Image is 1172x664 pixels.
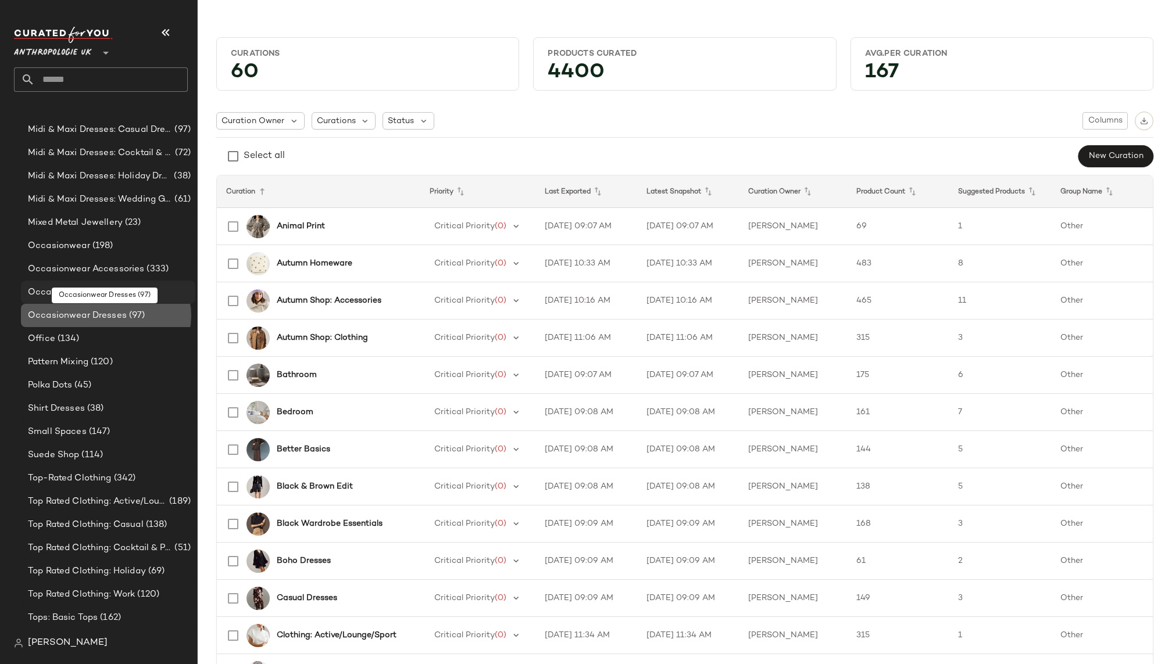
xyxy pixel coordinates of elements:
[28,425,87,439] span: Small Spaces
[28,611,98,624] span: Tops: Basic Tops
[28,309,127,322] span: Occasionwear Dresses
[739,431,846,468] td: [PERSON_NAME]
[949,394,1050,431] td: 7
[1051,394,1153,431] td: Other
[434,222,495,231] span: Critical Priority
[112,472,136,485] span: (342)
[495,408,506,417] span: (0)
[146,565,165,578] span: (69)
[277,220,325,232] b: Animal Print
[637,282,739,320] td: [DATE] 10:16 AM
[28,448,79,462] span: Suede Shop
[535,580,637,617] td: [DATE] 09:09 AM
[1051,505,1153,543] td: Other
[847,175,949,208] th: Product Count
[244,149,285,163] div: Select all
[388,115,414,127] span: Status
[1051,175,1153,208] th: Group Name
[847,617,949,654] td: 315
[246,364,270,387] img: 4527345750011_004_e4
[434,445,495,454] span: Critical Priority
[1140,117,1148,125] img: svg%3e
[949,468,1050,505] td: 5
[847,431,949,468] td: 144
[637,357,739,394] td: [DATE] 09:07 AM
[847,282,949,320] td: 465
[495,557,506,565] span: (0)
[535,431,637,468] td: [DATE] 09:08 AM
[1051,357,1153,394] td: Other
[739,175,846,208] th: Curation Owner
[434,557,495,565] span: Critical Priority
[856,64,1148,85] div: 167
[434,519,495,528] span: Critical Priority
[495,222,506,231] span: (0)
[535,282,637,320] td: [DATE] 10:16 AM
[277,406,313,418] b: Bedroom
[637,394,739,431] td: [DATE] 09:08 AM
[739,357,846,394] td: [PERSON_NAME]
[87,425,110,439] span: (147)
[949,431,1050,468] td: 5
[127,309,145,322] span: (97)
[246,401,270,424] img: 4540G079AA_014_b
[847,357,949,394] td: 175
[495,371,506,379] span: (0)
[1051,543,1153,580] td: Other
[28,588,135,601] span: Top Rated Clothing: Work
[1051,431,1153,468] td: Other
[949,320,1050,357] td: 3
[637,543,739,580] td: [DATE] 09:09 AM
[949,617,1050,654] td: 1
[535,468,637,505] td: [DATE] 09:08 AM
[1051,320,1153,357] td: Other
[28,518,144,532] span: Top Rated Clothing: Casual
[434,333,495,342] span: Critical Priority
[495,333,506,342] span: (0)
[847,505,949,543] td: 168
[495,482,506,491] span: (0)
[739,245,846,282] td: [PERSON_NAME]
[129,286,152,299] span: (174)
[739,282,846,320] td: [PERSON_NAME]
[277,629,396,641] b: Clothing: Active/Lounge/Sport
[847,245,949,282] td: 483
[535,208,637,245] td: [DATE] 09:07 AM
[535,543,637,580] td: [DATE] 09:09 AM
[1088,116,1123,125] span: Columns
[535,245,637,282] td: [DATE] 10:33 AM
[637,580,739,617] td: [DATE] 09:09 AM
[535,617,637,654] td: [DATE] 11:34 AM
[28,239,90,253] span: Occasionwear
[172,123,191,137] span: (97)
[28,170,171,183] span: Midi & Maxi Dresses: Holiday Dresses
[217,175,420,208] th: Curation
[538,64,831,85] div: 4400
[949,543,1050,580] td: 2
[535,320,637,357] td: [DATE] 11:06 AM
[535,175,637,208] th: Last Exported
[221,64,514,85] div: 60
[135,588,159,601] span: (120)
[949,505,1050,543] td: 3
[434,594,495,602] span: Critical Priority
[495,631,506,640] span: (0)
[28,402,85,415] span: Shirt Dresses
[277,555,331,567] b: Boho Dresses
[1051,580,1153,617] td: Other
[1051,282,1153,320] td: Other
[246,624,270,647] img: 4149593580073_012_e
[637,208,739,245] td: [DATE] 09:07 AM
[847,468,949,505] td: 138
[637,505,739,543] td: [DATE] 09:09 AM
[637,320,739,357] td: [DATE] 11:06 AM
[434,296,495,305] span: Critical Priority
[847,208,949,245] td: 69
[28,495,167,508] span: Top Rated Clothing: Active/Lounge/Sport
[495,594,506,602] span: (0)
[277,257,352,270] b: Autumn Homeware
[434,259,495,268] span: Critical Priority
[739,580,846,617] td: [PERSON_NAME]
[949,245,1050,282] td: 8
[1051,468,1153,505] td: Other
